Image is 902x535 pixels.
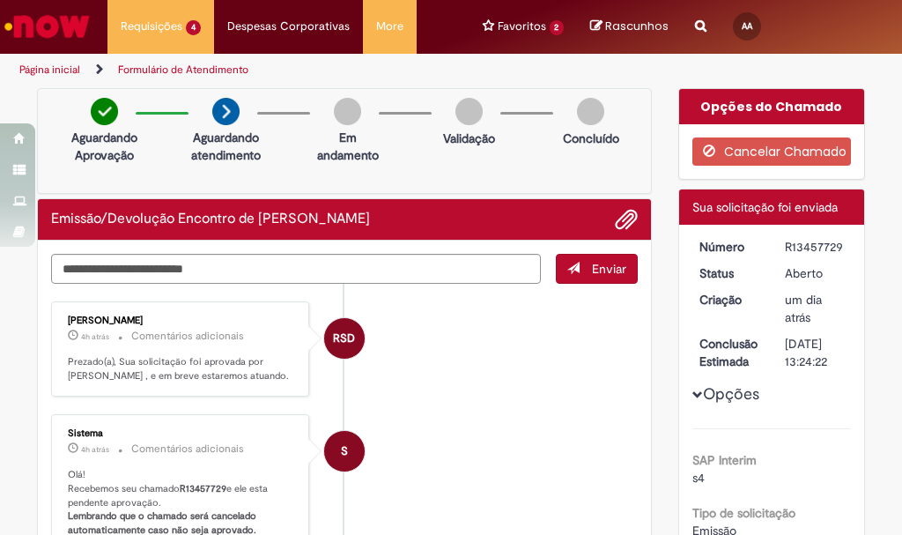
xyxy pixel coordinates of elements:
[785,238,845,256] div: R13457729
[212,98,240,125] img: arrow-next.png
[131,442,244,457] small: Comentários adicionais
[443,130,495,147] p: Validação
[692,199,838,215] span: Sua solicitação foi enviada
[455,98,483,125] img: img-circle-grey.png
[68,316,295,326] div: [PERSON_NAME]
[186,20,201,35] span: 4
[227,18,350,35] span: Despesas Corporativas
[376,18,403,35] span: More
[118,63,248,77] a: Formulário de Atendimento
[333,317,355,360] span: RSD
[679,89,865,124] div: Opções do Chamado
[563,130,619,147] p: Concluído
[592,261,626,277] span: Enviar
[81,444,109,455] span: 4h atrás
[51,212,370,227] h2: Emissão/Devolução Encontro de Contas Fornecedor Histórico de tíquete
[324,431,365,472] div: System
[692,470,705,486] span: s4
[686,264,773,282] dt: Status
[498,18,546,35] span: Favoritos
[686,238,773,256] dt: Número
[692,452,757,468] b: SAP Interim
[605,18,669,34] span: Rascunhos
[785,292,822,325] span: um dia atrás
[81,331,109,342] span: 4h atrás
[692,137,852,166] button: Cancelar Chamado
[68,355,295,383] p: Prezado(a), Sua solicitação foi aprovada por [PERSON_NAME] , e em breve estaremos atuando.
[686,291,773,308] dt: Criação
[131,329,244,344] small: Comentários adicionais
[2,9,92,44] img: ServiceNow
[81,331,109,342] time: 29/08/2025 09:21:03
[191,129,261,164] p: Aguardando atendimento
[19,63,80,77] a: Página inicial
[334,98,361,125] img: img-circle-grey.png
[71,129,137,164] p: Aguardando Aprovação
[742,20,752,32] span: AA
[785,291,845,326] div: 28/08/2025 13:03:15
[550,20,565,35] span: 2
[590,18,669,34] a: No momento, sua lista de rascunhos tem 0 Itens
[686,335,773,370] dt: Conclusão Estimada
[51,254,541,284] textarea: Digite sua mensagem aqui...
[81,444,109,455] time: 29/08/2025 08:54:59
[785,292,822,325] time: 28/08/2025 13:03:15
[68,428,295,439] div: Sistema
[785,335,845,370] div: [DATE] 13:24:22
[785,264,845,282] div: Aberto
[91,98,118,125] img: check-circle-green.png
[317,129,379,164] p: Em andamento
[577,98,604,125] img: img-circle-grey.png
[324,318,365,359] div: Ronney Silveira De Almeida
[13,54,513,86] ul: Trilhas de página
[556,254,638,284] button: Enviar
[615,208,638,231] button: Adicionar anexos
[692,505,795,521] b: Tipo de solicitação
[180,482,226,495] b: R13457729
[341,430,348,472] span: S
[121,18,182,35] span: Requisições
